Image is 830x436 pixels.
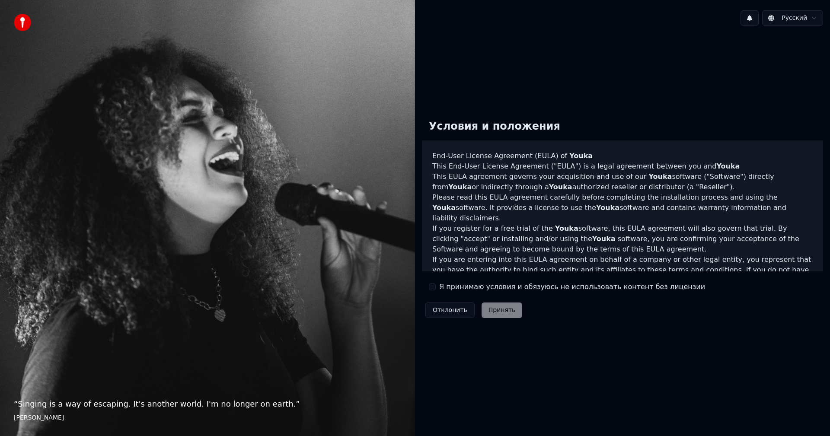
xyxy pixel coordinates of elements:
[592,235,616,243] span: Youka
[596,204,619,212] span: Youka
[439,282,705,292] label: Я принимаю условия и обязуюсь не использовать контент без лицензии
[432,204,456,212] span: Youka
[432,192,813,223] p: Please read this EULA agreement carefully before completing the installation process and using th...
[432,172,813,192] p: This EULA agreement governs your acquisition and use of our software ("Software") directly from o...
[432,151,813,161] h3: End-User License Agreement (EULA) of
[555,224,578,232] span: Youka
[432,223,813,255] p: If you register for a free trial of the software, this EULA agreement will also govern that trial...
[549,183,572,191] span: Youka
[648,172,672,181] span: Youka
[14,14,31,31] img: youka
[432,161,813,172] p: This End-User License Agreement ("EULA") is a legal agreement between you and
[422,113,567,140] div: Условия и положения
[716,162,740,170] span: Youka
[14,398,401,410] p: “ Singing is a way of escaping. It's another world. I'm no longer on earth. ”
[432,255,813,296] p: If you are entering into this EULA agreement on behalf of a company or other legal entity, you re...
[425,302,475,318] button: Отклонить
[14,414,401,422] footer: [PERSON_NAME]
[448,183,472,191] span: Youka
[569,152,593,160] span: Youka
